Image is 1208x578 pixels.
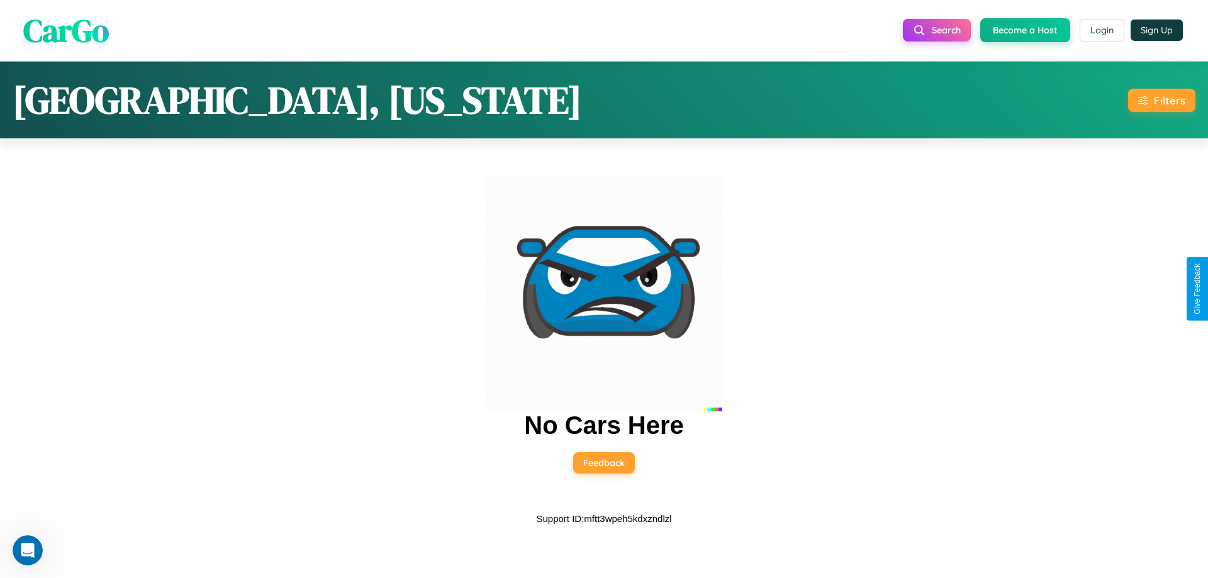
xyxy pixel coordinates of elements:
span: Search [932,25,961,36]
iframe: Intercom live chat [13,535,43,565]
h1: [GEOGRAPHIC_DATA], [US_STATE] [13,74,582,126]
img: car [486,175,722,411]
div: Give Feedback [1193,264,1202,314]
button: Search [903,19,971,42]
button: Feedback [573,452,635,474]
span: CarGo [23,8,109,52]
p: Support ID: mftt3wpeh5kdxzndlzl [536,510,671,527]
div: Filters [1154,94,1185,107]
button: Login [1080,19,1124,42]
button: Become a Host [980,18,1070,42]
button: Sign Up [1131,19,1183,41]
h2: No Cars Here [524,411,683,440]
button: Filters [1128,89,1195,112]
